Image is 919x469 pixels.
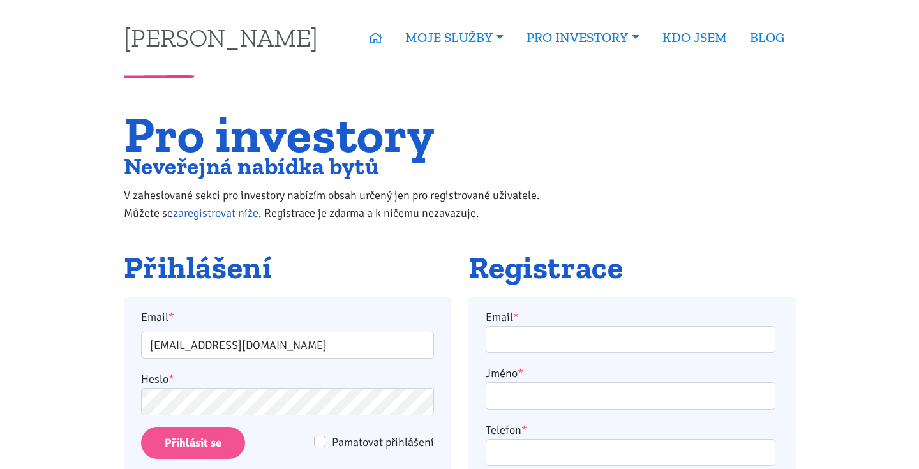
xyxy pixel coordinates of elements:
abbr: required [521,423,527,437]
h2: Přihlášení [124,251,451,285]
h2: Registrace [468,251,796,285]
a: zaregistrovat níže [173,206,258,220]
abbr: required [513,310,519,324]
a: MOJE SLUŽBY [394,23,515,52]
abbr: required [518,366,523,380]
a: [PERSON_NAME] [124,25,318,50]
label: Telefon [486,421,527,439]
h1: Pro investory [124,113,566,156]
a: KDO JSEM [651,23,738,52]
label: Jméno [486,364,523,382]
p: V zaheslované sekci pro investory nabízím obsah určený jen pro registrované uživatele. Můžete se ... [124,186,566,222]
a: BLOG [738,23,796,52]
label: Heslo [141,370,174,388]
h2: Neveřejná nabídka bytů [124,156,566,177]
span: Pamatovat přihlášení [332,435,434,449]
label: Email [486,308,519,326]
a: PRO INVESTORY [515,23,650,52]
label: Email [132,308,442,326]
input: Přihlásit se [141,427,245,459]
